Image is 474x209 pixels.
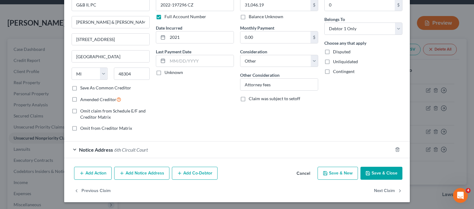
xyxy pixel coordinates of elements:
[310,31,318,43] div: $
[292,167,315,180] button: Cancel
[164,69,183,76] label: Unknown
[466,188,471,193] span: 4
[72,34,149,45] input: Apt, Suite, etc...
[240,72,280,78] label: Other Consideration
[240,79,318,90] input: Specify...
[164,14,206,20] label: Full Account Number
[249,96,300,101] span: Claim was subject to setoff
[156,25,182,31] label: Date Incurred
[240,31,310,43] input: 0.00
[114,68,150,80] input: Enter zip...
[324,17,345,22] span: Belongs To
[156,48,191,55] label: Last Payment Date
[80,125,132,131] span: Omit from Creditor Matrix
[72,16,149,28] input: Enter address...
[172,167,218,180] button: Add Co-Debtor
[168,31,234,43] input: MM/DD/YYYY
[333,59,358,64] span: Unliquidated
[324,40,366,46] label: Choose any that apply
[333,69,355,74] span: Contingent
[333,49,351,54] span: Disputed
[80,97,116,102] span: Amended Creditor
[79,147,113,153] span: Notice Address
[374,185,402,198] button: Next Claim
[360,167,402,180] button: Save & Close
[249,14,283,20] label: Balance Unknown
[240,25,274,31] label: Monthly Payment
[240,48,267,55] label: Consideration
[318,167,358,180] button: Save & New
[168,55,234,67] input: MM/DD/YYYY
[74,185,111,198] button: Previous Claim
[80,108,146,120] span: Omit claim from Schedule E/F and Creditor Matrix
[72,51,149,62] input: Enter city...
[453,188,468,203] iframe: Intercom live chat
[74,167,112,180] button: Add Action
[114,147,148,153] span: 6th Circuit Court
[80,85,131,91] label: Save As Common Creditor
[114,167,169,180] button: Add Notice Address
